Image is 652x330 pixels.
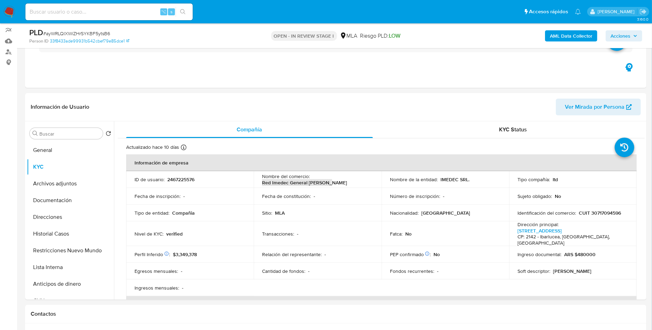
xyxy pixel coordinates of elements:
button: Anticipos de dinero [27,276,114,292]
a: Salir [639,8,647,15]
p: Perfil Inferido : [135,251,170,258]
p: Ingresos mensuales : [135,285,179,291]
p: ARS $480000 [564,251,596,258]
p: - [181,268,182,274]
span: KYC Status [499,125,527,133]
p: Fecha de inscripción : [135,193,181,199]
div: MLA [340,32,358,40]
button: search-icon [176,7,190,17]
p: Fatca : [390,231,402,237]
p: - [182,285,183,291]
p: - [308,268,309,274]
p: Nacionalidad : [390,210,419,216]
p: [PERSON_NAME] [553,268,591,274]
button: AML Data Collector [545,30,597,41]
span: Ver Mirada por Persona [565,99,624,115]
span: ⌥ [161,8,166,15]
p: Dirección principal : [517,221,559,228]
p: [GEOGRAPHIC_DATA] [421,210,470,216]
span: 3.160.0 [637,16,649,22]
button: Direcciones [27,209,114,225]
p: jian.marin@mercadolibre.com [598,8,637,15]
p: - [437,268,438,274]
button: Documentación [27,192,114,209]
span: Riesgo PLD: [360,32,401,40]
input: Buscar [39,131,100,137]
p: IMEDEC SRL. [440,176,469,183]
b: Person ID [29,38,48,44]
p: PEP confirmado : [390,251,431,258]
p: Relación del representante : [262,251,322,258]
button: Archivos adjuntos [27,175,114,192]
button: Acciones [606,30,642,41]
span: # ayWRLQlXWiZHrSYKBF5ytsB6 [43,30,110,37]
p: Fecha de constitución : [262,193,311,199]
b: AML Data Collector [550,30,592,41]
p: Fondos recurrentes : [390,268,434,274]
p: Sujeto obligado : [517,193,552,199]
p: ID de usuario : [135,176,164,183]
span: Compañía [237,125,262,133]
p: Actualizado hace 10 días [126,144,179,151]
button: Ver Mirada por Persona [556,99,641,115]
p: - [443,193,444,199]
p: - [314,193,315,199]
p: Identificación del comercio : [517,210,576,216]
p: OPEN - IN REVIEW STAGE I [271,31,337,41]
h1: Contactos [31,310,641,317]
button: General [27,142,114,159]
h4: CP: 2142 - Ibarlucea, [GEOGRAPHIC_DATA], [GEOGRAPHIC_DATA] [517,234,626,246]
span: $3,349,378 [173,251,197,258]
th: Información de empresa [126,154,637,171]
p: Compañia [172,210,195,216]
p: - [324,251,326,258]
p: Cantidad de fondos : [262,268,305,274]
span: Acciones [611,30,630,41]
p: Transacciones : [262,231,294,237]
p: No [434,251,440,258]
p: Nombre de la entidad : [390,176,438,183]
button: CVU [27,292,114,309]
p: Soft descriptor : [517,268,550,274]
span: Accesos rápidos [529,8,568,15]
th: Datos de contacto [126,296,637,313]
p: MLA [275,210,285,216]
input: Buscar usuario o caso... [25,7,193,16]
p: Nombre del comercio : [262,173,310,179]
button: Lista Interna [27,259,114,276]
button: Restricciones Nuevo Mundo [27,242,114,259]
p: 2467225576 [167,176,194,183]
p: Tipo de entidad : [135,210,169,216]
p: Ingreso documental : [517,251,561,258]
p: Nivel de KYC : [135,231,163,237]
button: Historial Casos [27,225,114,242]
span: s [170,8,172,15]
p: ltd [553,176,558,183]
button: Volver al orden por defecto [106,131,111,138]
p: Tipo compañía : [517,176,550,183]
p: Egresos mensuales : [135,268,178,274]
b: PLD [29,27,43,38]
p: verified [166,231,183,237]
p: - [183,193,185,199]
p: Red Imedec General [PERSON_NAME] [262,179,347,186]
h1: Información de Usuario [31,103,89,110]
p: No [405,231,412,237]
span: LOW [389,32,401,40]
p: No [555,193,561,199]
p: - [297,231,298,237]
p: Número de inscripción : [390,193,440,199]
button: Buscar [32,131,38,136]
button: KYC [27,159,114,175]
p: CUIT 30717094596 [579,210,621,216]
a: Notificaciones [575,9,581,15]
a: [STREET_ADDRESS] [517,227,562,234]
a: 33f8433ade99931b542cbef79e85dce1 [50,38,129,44]
p: Sitio : [262,210,272,216]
